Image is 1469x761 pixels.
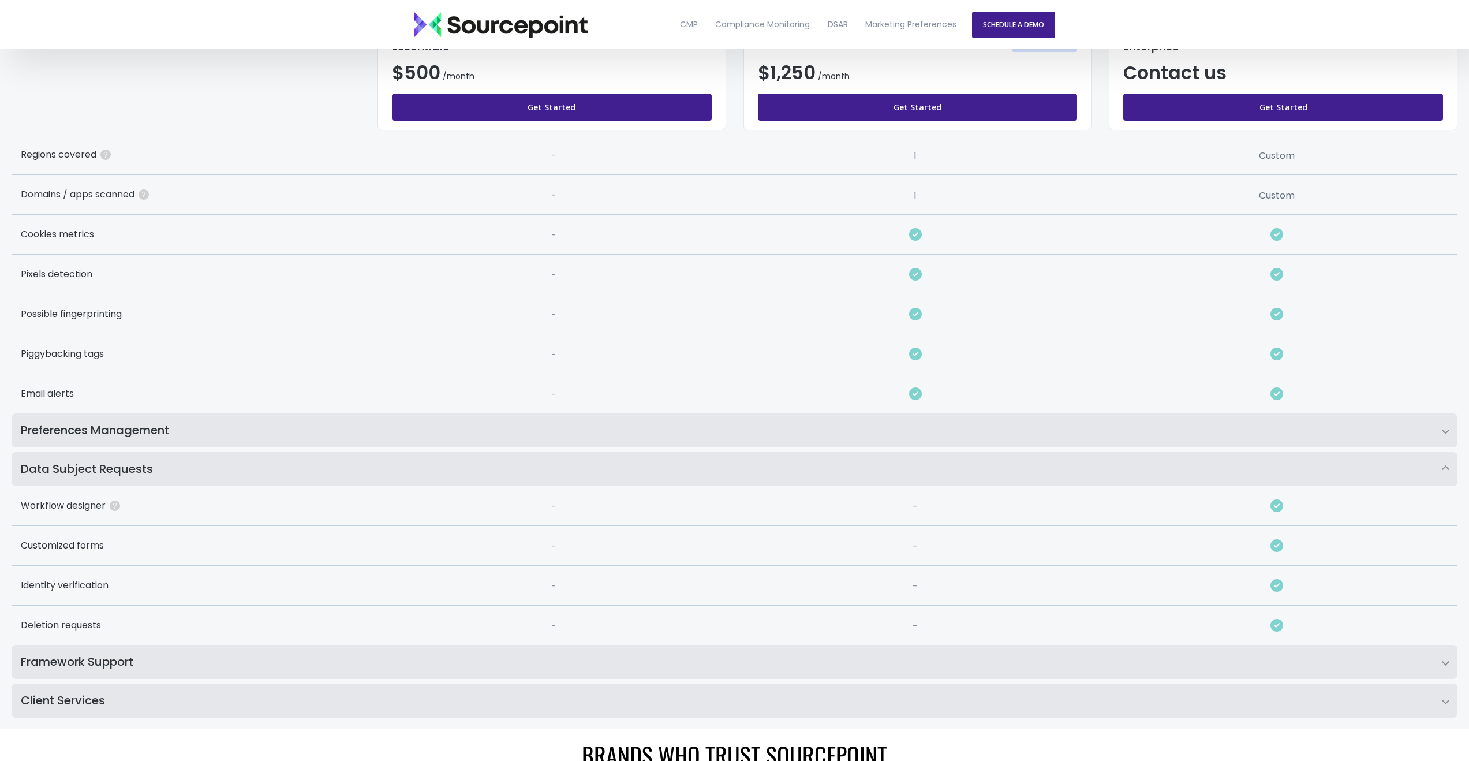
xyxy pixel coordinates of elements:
[414,12,588,38] img: Sourcepoint_logo_black_transparent (2)-2
[12,486,373,526] div: Workflow designer
[443,70,474,82] span: /month
[12,255,373,294] div: Pixels detection
[1123,94,1443,121] a: Get Started
[12,645,1457,679] summary: Framework Support
[551,620,556,633] div: -
[12,135,373,175] div: Regions covered
[12,526,373,566] div: Customized forms
[12,684,1457,718] summary: Client Services
[551,348,556,362] div: -
[758,59,816,85] span: $
[12,566,373,606] div: Identity verification
[1123,40,1443,52] h3: Enterprise
[551,229,556,243] div: -
[913,620,918,633] div: -
[551,388,556,402] div: -
[1259,189,1295,203] div: Custom
[12,215,373,255] div: Cookies metrics
[770,59,816,85] span: 1,250
[914,189,917,203] div: 1
[404,59,440,85] span: 500
[12,374,373,413] div: Email alerts
[913,500,918,514] div: -
[1259,149,1295,163] div: Custom
[551,268,556,282] div: -
[551,189,556,203] div: -
[12,175,373,215] div: Domains / apps scanned
[551,149,556,163] div: -
[913,540,918,554] div: -
[551,308,556,322] div: -
[551,580,556,594] div: -
[914,149,917,163] div: 1
[392,59,440,85] span: $
[392,94,712,121] a: Get Started
[818,70,850,82] span: /month
[12,606,373,645] div: Deletion requests
[551,540,556,554] div: -
[12,452,1457,486] summary: Data Subject Requests
[758,94,1078,121] a: Get Started
[913,580,918,594] div: -
[392,40,712,52] h3: Essentials
[551,500,556,514] div: -
[12,413,1457,447] summary: Preferences Management
[12,294,373,334] div: Possible fingerprinting
[12,334,373,374] div: Piggybacking tags
[972,12,1055,38] a: SCHEDULE A DEMO
[1123,59,1227,85] span: Contact us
